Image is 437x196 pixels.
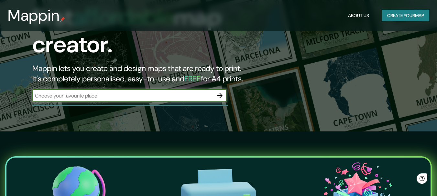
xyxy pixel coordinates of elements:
[32,63,251,84] h2: Mappin lets you create and design maps that are ready to print. It's completely personalised, eas...
[345,10,372,22] button: About Us
[32,92,213,99] input: Choose your favourite place
[60,17,65,22] img: mappin-pin
[379,171,430,189] iframe: Help widget launcher
[8,6,60,25] h3: Mappin
[184,74,201,84] h5: FREE
[382,10,429,22] button: Create yourmap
